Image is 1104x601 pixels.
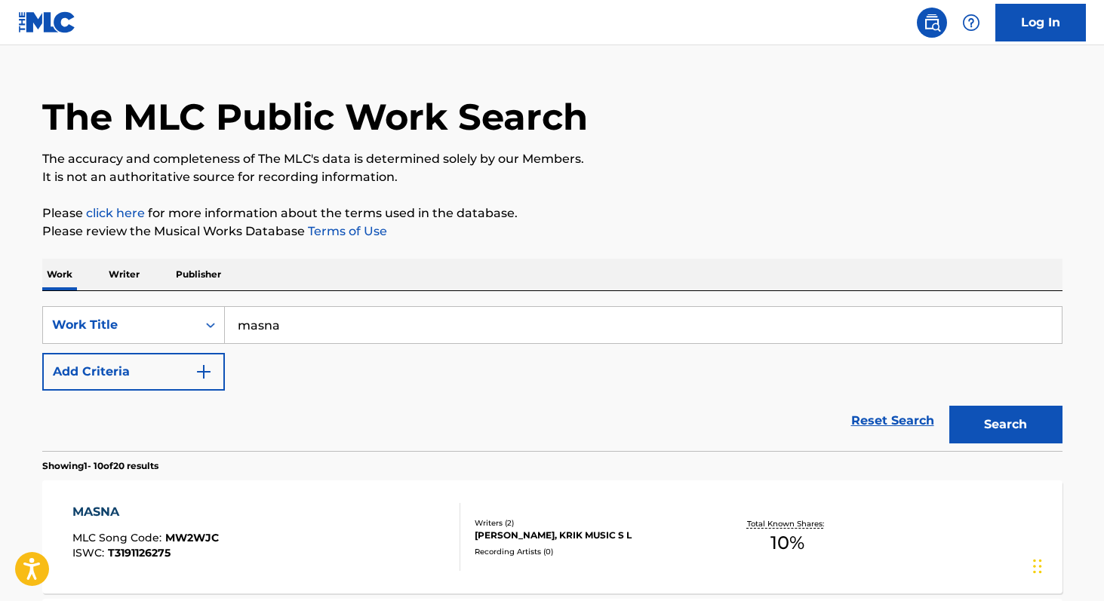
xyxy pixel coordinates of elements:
iframe: Chat Widget [1029,529,1104,601]
span: ISWC : [72,546,108,560]
div: [PERSON_NAME], KRIK MUSIC S L [475,529,703,542]
button: Add Criteria [42,353,225,391]
a: Terms of Use [305,224,387,238]
p: Publisher [171,259,226,290]
a: click here [86,206,145,220]
a: Log In [995,4,1086,41]
div: Widget de chat [1029,529,1104,601]
div: Recording Artists ( 0 ) [475,546,703,557]
span: MW2WJC [165,531,219,544]
div: Arrastar [1033,544,1042,589]
a: MASNAMLC Song Code:MW2WJCISWC:T3191126275Writers (2)[PERSON_NAME], KRIK MUSIC S LRecording Artist... [42,480,1062,593]
div: Work Title [52,316,188,334]
p: Total Known Shares: [747,518,828,529]
form: Search Form [42,306,1062,451]
img: search [923,14,941,32]
p: Please review the Musical Works Database [42,222,1062,241]
p: Showing 1 - 10 of 20 results [42,459,158,473]
span: MLC Song Code : [72,531,165,544]
div: Writers ( 2 ) [475,517,703,529]
h1: The MLC Public Work Search [42,94,588,140]
div: MASNA [72,503,219,521]
a: Public Search [917,8,947,38]
img: 9d2ae6d4665cec9f34b9.svg [195,363,213,381]
a: Reset Search [844,404,942,437]
p: Writer [104,259,144,290]
p: The accuracy and completeness of The MLC's data is determined solely by our Members. [42,150,1062,168]
button: Search [949,406,1062,443]
p: It is not an authoritative source for recording information. [42,168,1062,186]
span: 10 % [770,529,804,557]
p: Please for more information about the terms used in the database. [42,204,1062,222]
div: Help [956,8,986,38]
img: MLC Logo [18,11,76,33]
img: help [962,14,980,32]
span: T3191126275 [108,546,171,560]
p: Work [42,259,77,290]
